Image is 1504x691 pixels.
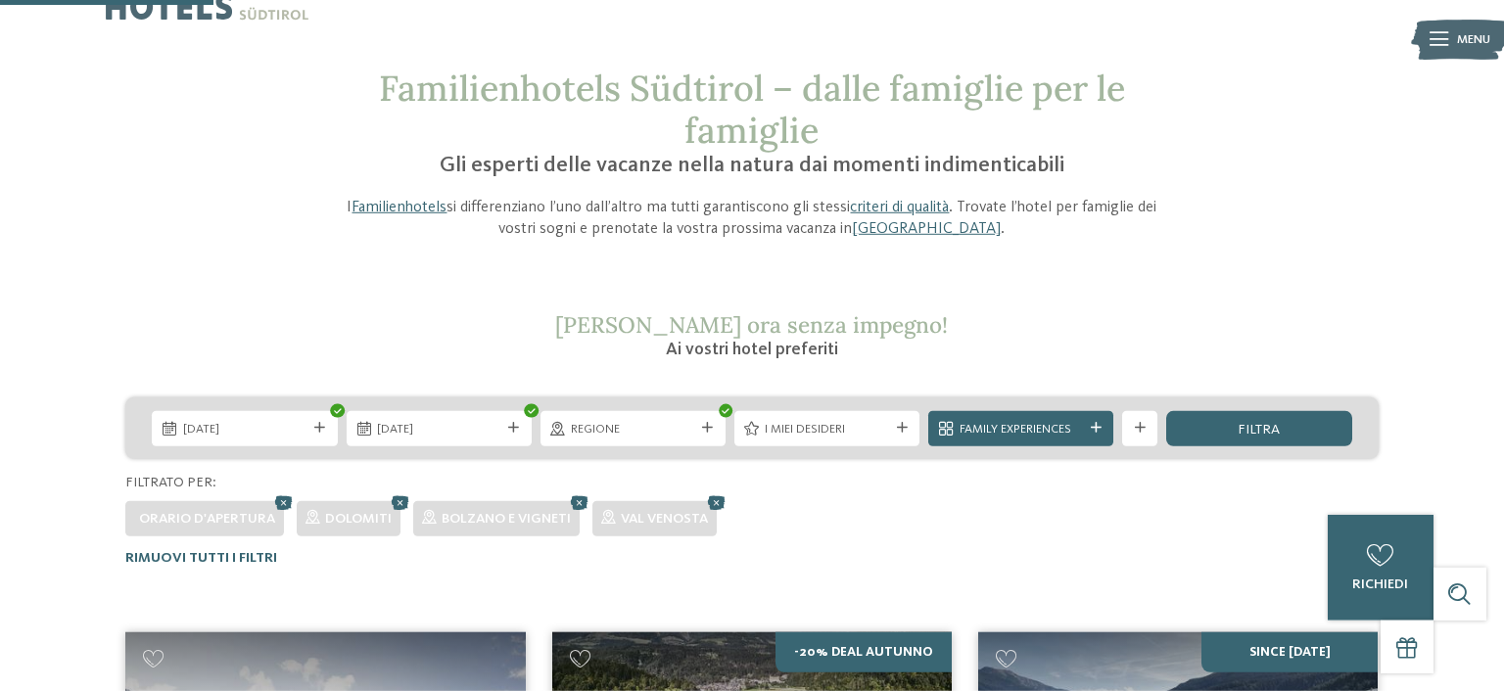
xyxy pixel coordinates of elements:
p: I si differenziano l’uno dall’altro ma tutti garantiscono gli stessi . Trovate l’hotel per famigl... [333,197,1171,241]
span: richiedi [1352,577,1408,591]
span: Gli esperti delle vacanze nella natura dai momenti indimenticabili [440,155,1064,176]
span: Val Venosta [621,512,708,526]
a: richiedi [1328,515,1433,621]
span: Orario d'apertura [139,512,275,526]
span: Ai vostri hotel preferiti [666,341,838,358]
span: filtra [1238,423,1280,437]
span: Bolzano e vigneti [442,512,571,526]
a: Familienhotels [352,200,446,215]
a: [GEOGRAPHIC_DATA] [852,221,1001,237]
span: [PERSON_NAME] ora senza impegno! [555,310,948,339]
span: Filtrato per: [125,476,216,489]
span: Familienhotels Südtirol – dalle famiglie per le famiglie [379,66,1125,153]
span: Regione [571,421,694,438]
span: Family Experiences [960,421,1083,438]
a: criteri di qualità [850,200,949,215]
span: Menu [1457,31,1490,49]
span: Dolomiti [325,512,392,526]
span: I miei desideri [765,421,888,438]
span: [DATE] [183,421,306,438]
span: Rimuovi tutti i filtri [125,551,277,565]
span: [DATE] [377,421,500,438]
